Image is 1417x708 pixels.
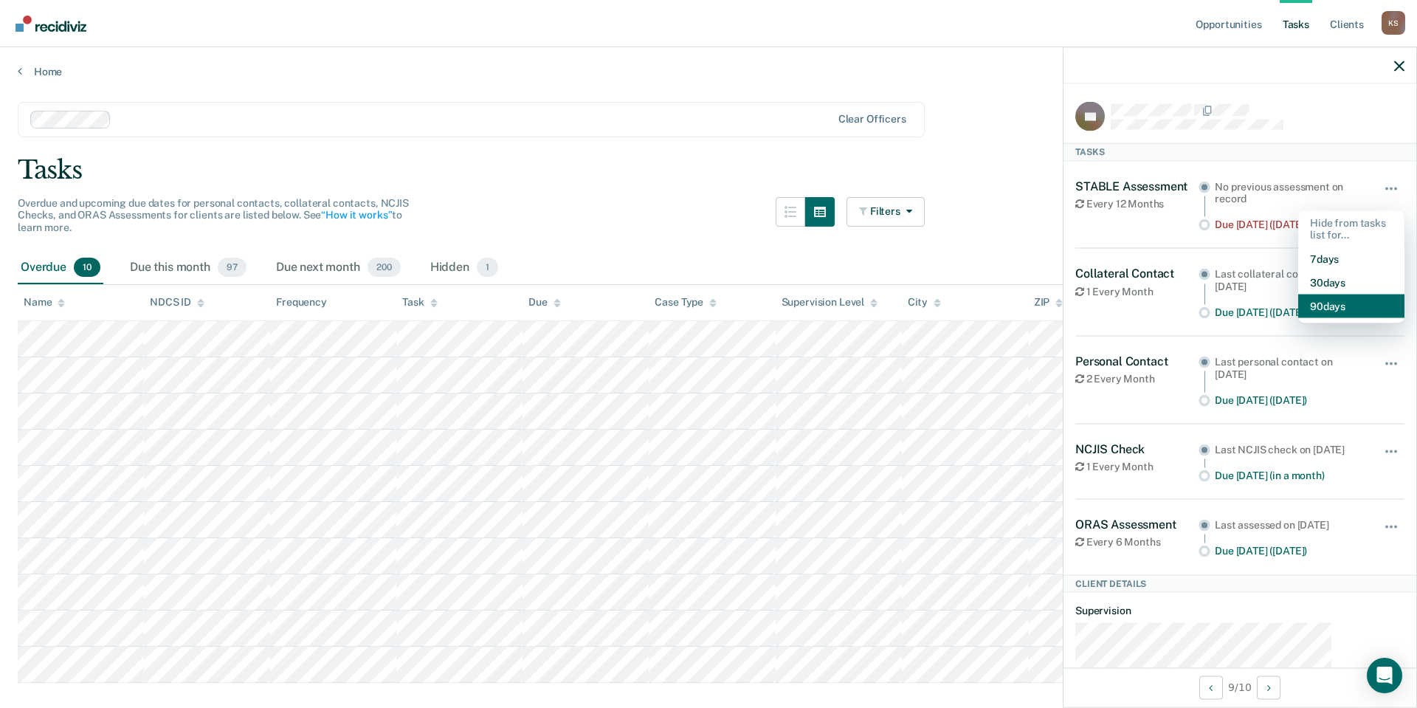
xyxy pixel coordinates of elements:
div: STABLE Assessment [1075,179,1199,193]
div: Personal Contact [1075,354,1199,368]
div: Clear officers [838,113,906,126]
div: Due [528,296,561,309]
div: Hide from tasks list for... [1298,210,1404,247]
button: 7 days [1298,247,1404,271]
div: Last assessed on [DATE] [1215,519,1363,532]
div: NDCS ID [150,296,204,309]
div: No previous assessment on record [1215,180,1363,205]
div: NCJIS Check [1075,442,1199,456]
div: 1 Every Month [1075,285,1199,298]
div: Name [24,296,65,309]
span: 97 [218,258,246,277]
div: ZIP [1034,296,1063,309]
dt: Supervision [1075,605,1404,617]
div: Overdue [18,252,103,284]
span: Overdue and upcoming due dates for personal contacts, collateral contacts, NCJIS Checks, and ORAS... [18,197,409,234]
button: Filters [847,197,925,227]
div: 2 Every Month [1075,373,1199,385]
div: Case Type [655,296,717,309]
span: 10 [74,258,100,277]
div: Last collateral contact on [DATE] [1215,268,1363,293]
div: Frequency [276,296,327,309]
div: Last NCJIS check on [DATE] [1215,444,1363,456]
div: Supervision Level [782,296,878,309]
div: Due [DATE] ([DATE]) [1215,306,1363,319]
div: Due [DATE] ([DATE]) [1215,393,1363,406]
div: ORAS Assessment [1075,518,1199,532]
div: Due this month [127,252,249,284]
div: Due [DATE] ([DATE]) [1215,544,1363,557]
span: 1 [477,258,498,277]
div: Hidden [427,252,501,284]
a: “How it works” [321,209,392,221]
button: 90 days [1298,295,1404,318]
div: K S [1382,11,1405,35]
div: Task [402,296,437,309]
button: Next Client [1257,676,1280,699]
div: Every 12 Months [1075,197,1199,210]
button: 30 days [1298,271,1404,295]
div: Due [DATE] ([DATE]) [1215,219,1363,231]
div: City [908,296,941,309]
a: Home [18,65,1399,78]
button: Previous Client [1199,676,1223,699]
div: Tasks [18,155,1399,185]
span: 200 [368,258,401,277]
div: 1 Every Month [1075,461,1199,473]
button: Profile dropdown button [1382,11,1405,35]
div: Collateral Contact [1075,267,1199,281]
div: 9 / 10 [1063,667,1416,707]
div: Client Details [1063,575,1416,593]
div: Every 6 Months [1075,536,1199,549]
div: Tasks [1063,143,1416,161]
div: Due [DATE] (in a month) [1215,469,1363,481]
div: Open Intercom Messenger [1367,658,1402,693]
div: Last personal contact on [DATE] [1215,356,1363,381]
img: Recidiviz [15,16,86,32]
div: Due next month [273,252,404,284]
